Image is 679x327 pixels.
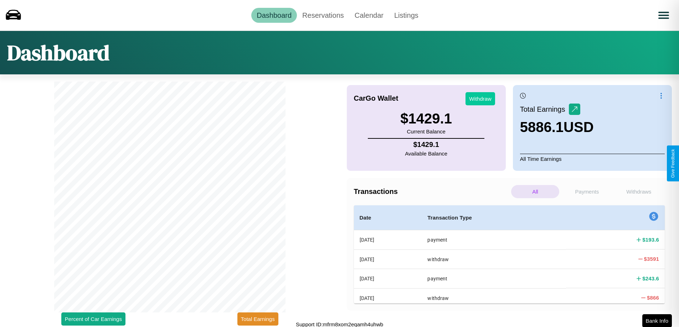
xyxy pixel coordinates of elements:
[297,8,349,23] a: Reservations
[520,103,569,116] p: Total Earnings
[644,255,659,263] h4: $ 3591
[61,312,125,326] button: Percent of Car Earnings
[642,236,659,243] h4: $ 193.6
[354,288,422,307] th: [DATE]
[251,8,297,23] a: Dashboard
[354,188,509,196] h4: Transactions
[647,294,659,301] h4: $ 866
[354,269,422,288] th: [DATE]
[511,185,559,198] p: All
[563,185,611,198] p: Payments
[520,119,594,135] h3: 5886.1 USD
[427,213,560,222] h4: Transaction Type
[360,213,416,222] h4: Date
[354,94,398,102] h4: CarGo Wallet
[520,154,665,164] p: All Time Earnings
[349,8,389,23] a: Calendar
[400,111,452,127] h3: $ 1429.1
[389,8,424,23] a: Listings
[237,312,278,326] button: Total Earnings
[422,249,566,269] th: withdraw
[405,141,447,149] h4: $ 1429.1
[354,230,422,250] th: [DATE]
[422,288,566,307] th: withdraw
[422,230,566,250] th: payment
[7,38,109,67] h1: Dashboard
[354,249,422,269] th: [DATE]
[642,275,659,282] h4: $ 243.6
[422,269,566,288] th: payment
[405,149,447,158] p: Available Balance
[654,5,674,25] button: Open menu
[465,92,495,105] button: Withdraw
[670,149,675,178] div: Give Feedback
[615,185,663,198] p: Withdraws
[400,127,452,136] p: Current Balance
